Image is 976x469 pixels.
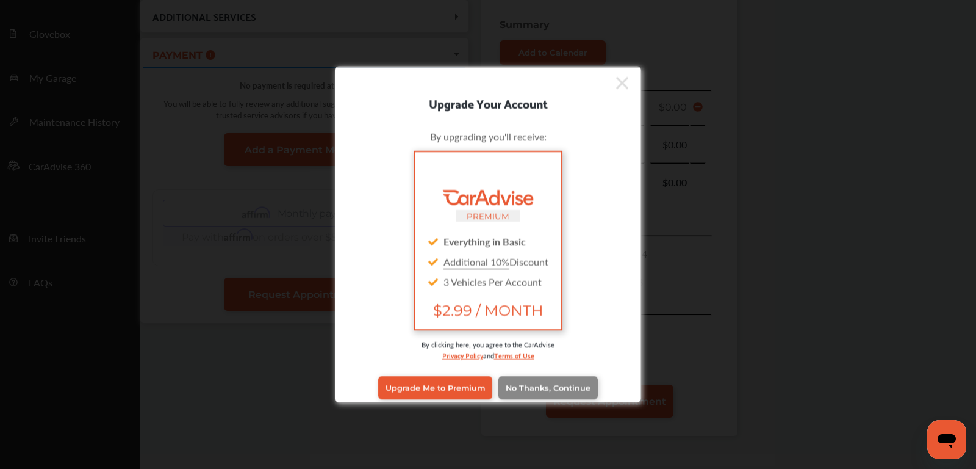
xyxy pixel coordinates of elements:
[335,93,640,113] div: Upgrade Your Account
[927,420,966,459] iframe: Button to launch messaging window
[354,129,622,144] div: By upgrading you'll receive:
[498,376,598,399] a: No Thanks, Continue
[443,234,526,249] strong: Everything in Basic
[378,376,492,399] a: Upgrade Me to Premium
[442,349,483,361] a: Privacy Policy
[506,383,590,392] span: No Thanks, Continue
[467,211,509,221] small: PREMIUM
[386,383,485,392] span: Upgrade Me to Premium
[354,340,622,373] div: By clicking here, you agree to the CarAdvise and
[443,255,548,269] span: Discount
[425,272,551,292] div: 3 Vehicles Per Account
[494,349,534,361] a: Terms of Use
[443,255,509,269] u: Additional 10%
[425,302,551,319] span: $2.99 / MONTH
